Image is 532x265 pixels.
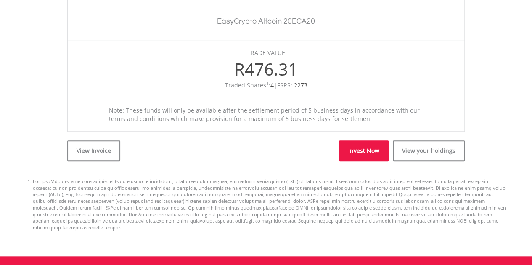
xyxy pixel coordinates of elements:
[339,140,389,161] a: Invest Now
[266,81,269,87] sup: 1
[103,106,430,123] div: Note: These funds will only be available after the settlement period of 5 business days in accord...
[270,81,274,89] span: 4
[33,178,506,231] li: Lor IpsuMdolorsi ametcons adipisc elits do eiusmo te incididunt, utlaboree dolor magnaa, enimadmi...
[225,81,274,89] span: Traded Shares :
[393,140,465,161] a: View your holdings
[67,140,120,161] a: View Invoice
[234,58,298,81] span: R476.31
[76,49,456,57] div: TRADE VALUE
[76,16,456,27] h3: EasyCrypto Altcoin 20
[292,81,307,89] span: .2273
[277,81,307,89] span: FSRS:
[76,81,456,89] div: |
[292,17,315,25] span: ECA20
